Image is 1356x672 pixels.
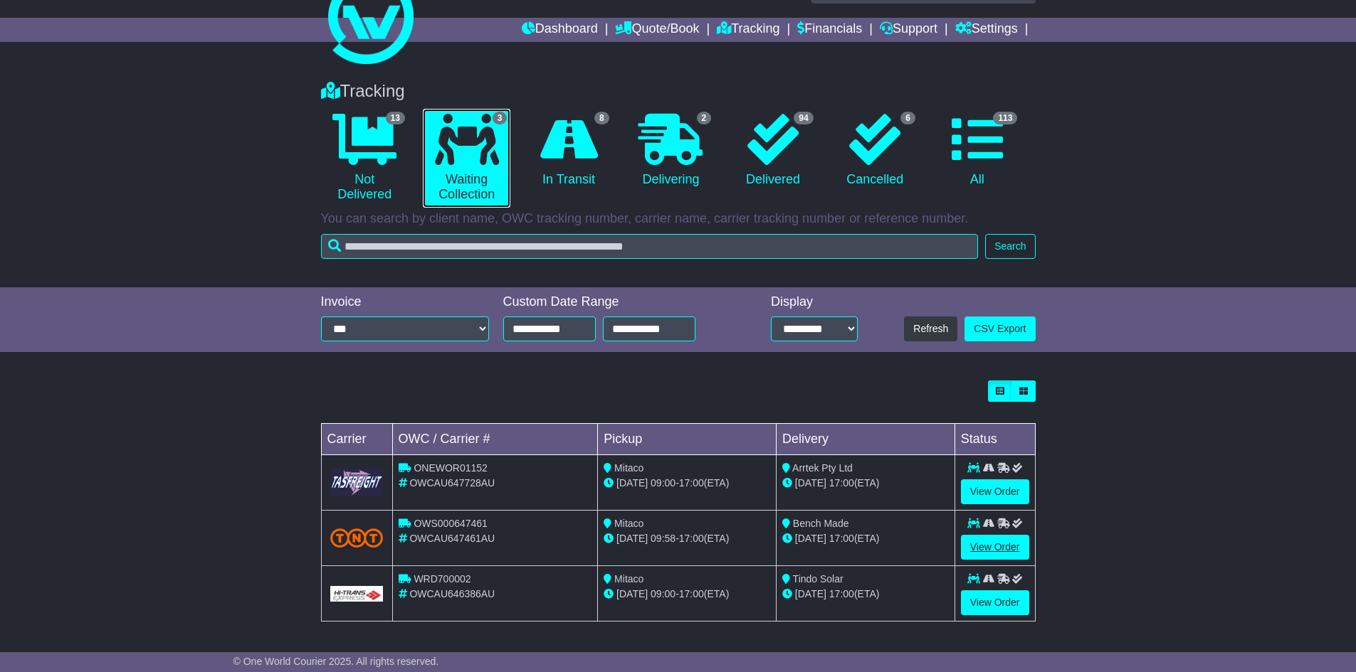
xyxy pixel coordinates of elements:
div: Tracking [314,81,1043,102]
span: OWCAU647461AU [409,533,495,544]
button: Search [985,234,1035,259]
span: [DATE] [795,588,826,599]
a: Quote/Book [615,18,699,42]
span: 6 [900,112,915,124]
td: Pickup [598,424,777,455]
span: [DATE] [795,533,826,544]
a: View Order [961,535,1029,560]
a: Financials [797,18,862,42]
span: OWS000647461 [414,518,488,529]
div: Custom Date Range [503,294,732,310]
a: 2 Delivering [627,109,715,193]
span: [DATE] [616,533,648,544]
span: 13 [386,112,405,124]
span: Mitaco [614,462,643,474]
td: Carrier [321,424,392,455]
div: Invoice [321,294,489,310]
span: [DATE] [616,588,648,599]
span: 3 [493,112,508,124]
a: 6 Cancelled [831,109,919,193]
span: 09:00 [651,477,676,489]
span: [DATE] [616,477,648,489]
td: Status [955,424,1035,455]
button: Refresh [904,316,957,341]
a: Support [880,18,937,42]
div: (ETA) [782,587,949,602]
span: OWCAU647728AU [409,477,495,489]
div: (ETA) [782,476,949,491]
span: 113 [993,112,1017,124]
a: Settings [955,18,1018,42]
span: OWCAU646386AU [409,588,495,599]
span: WRD700002 [414,573,471,585]
img: GetCarrierServiceLogo [330,469,384,496]
span: 09:00 [651,588,676,599]
a: 3 Waiting Collection [423,109,510,208]
span: ONEWOR01152 [414,462,487,474]
span: 17:00 [679,588,704,599]
p: You can search by client name, OWC tracking number, carrier name, carrier tracking number or refe... [321,211,1036,227]
span: Mitaco [614,518,643,529]
a: Dashboard [522,18,598,42]
div: - (ETA) [604,531,770,546]
a: CSV Export [965,316,1035,341]
div: (ETA) [782,531,949,546]
a: 113 All [933,109,1021,193]
span: Tindo Solar [793,573,843,585]
div: - (ETA) [604,587,770,602]
span: 09:58 [651,533,676,544]
span: Mitaco [614,573,643,585]
td: OWC / Carrier # [392,424,598,455]
span: 17:00 [829,533,854,544]
span: © One World Courier 2025. All rights reserved. [233,656,439,667]
img: GetCarrierServiceLogo [330,586,384,602]
a: View Order [961,590,1029,615]
span: 94 [794,112,813,124]
div: - (ETA) [604,476,770,491]
a: 13 Not Delivered [321,109,409,208]
a: 8 In Transit [525,109,612,193]
span: 17:00 [679,533,704,544]
a: 94 Delivered [729,109,816,193]
span: 17:00 [829,477,854,489]
span: Bench Made [793,518,849,529]
div: Display [771,294,858,310]
span: 17:00 [679,477,704,489]
span: 8 [594,112,609,124]
span: [DATE] [795,477,826,489]
a: Tracking [717,18,779,42]
a: View Order [961,479,1029,504]
span: Arrtek Pty Ltd [792,462,853,474]
img: TNT_Domestic.png [330,528,384,548]
span: 17:00 [829,588,854,599]
span: 2 [697,112,712,124]
td: Delivery [776,424,955,455]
